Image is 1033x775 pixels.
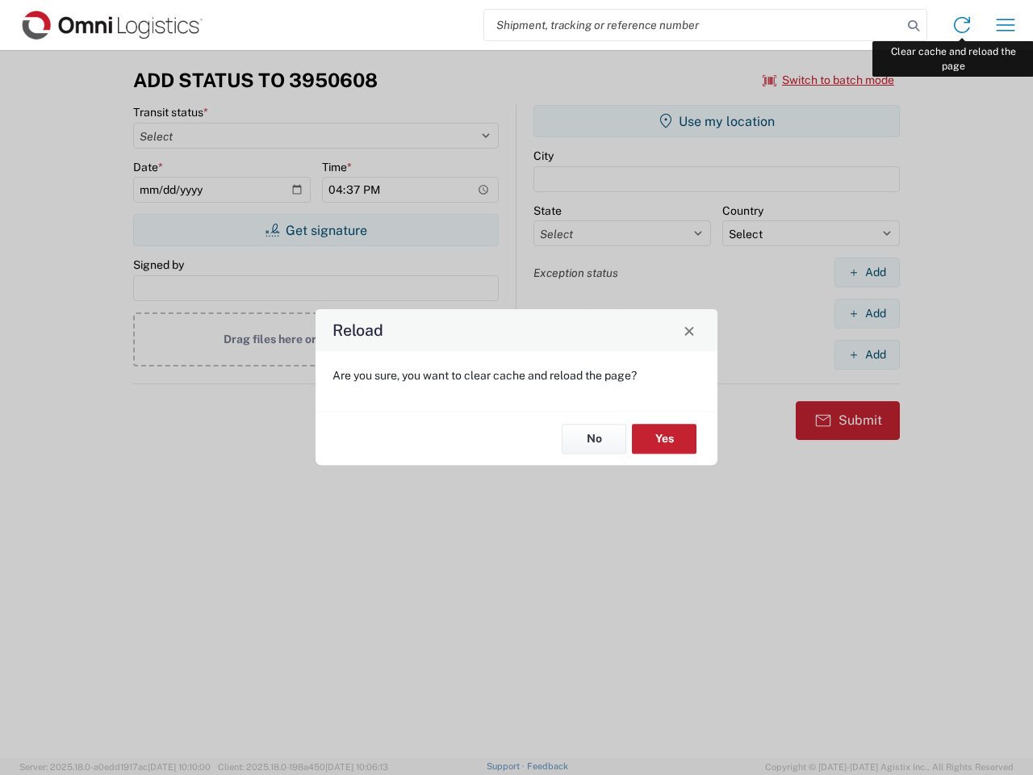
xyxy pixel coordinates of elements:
h4: Reload [332,319,383,342]
input: Shipment, tracking or reference number [484,10,902,40]
button: Yes [632,424,696,454]
button: Close [678,319,701,341]
button: No [562,424,626,454]
p: Are you sure, you want to clear cache and reload the page? [332,368,701,383]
